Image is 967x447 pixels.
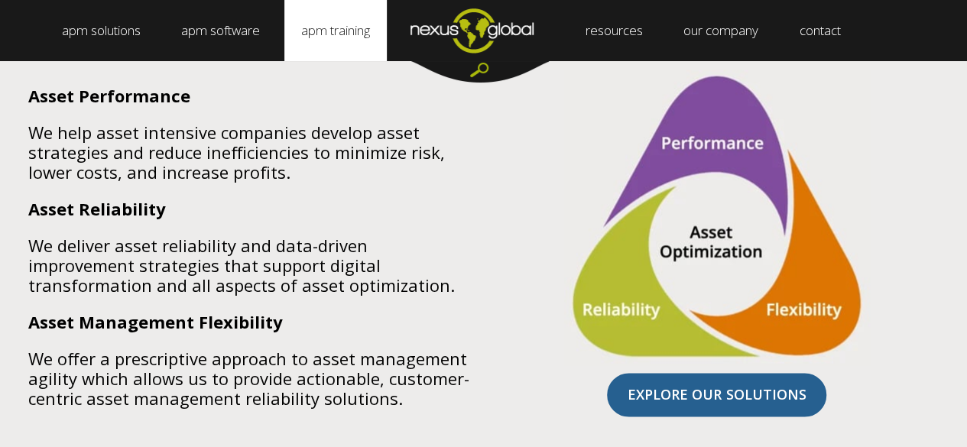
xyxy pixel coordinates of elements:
p: Asset Performance [28,86,472,105]
p: Asset Management Flexibility [28,312,472,332]
p: We offer a prescriptive approach to asset management agility which allows us to provide actionabl... [28,348,472,408]
a: EXPLORE OUR SOLUTIONS [607,373,826,416]
p: Asset Reliability [28,199,472,219]
p: We deliver asset reliability and data-driven improvement strategies that support digital transfor... [28,235,472,295]
p: We help asset intensive companies develop asset strategies and reduce inefficiencies to minimize ... [28,122,472,182]
img: asset-optimization [564,70,870,365]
